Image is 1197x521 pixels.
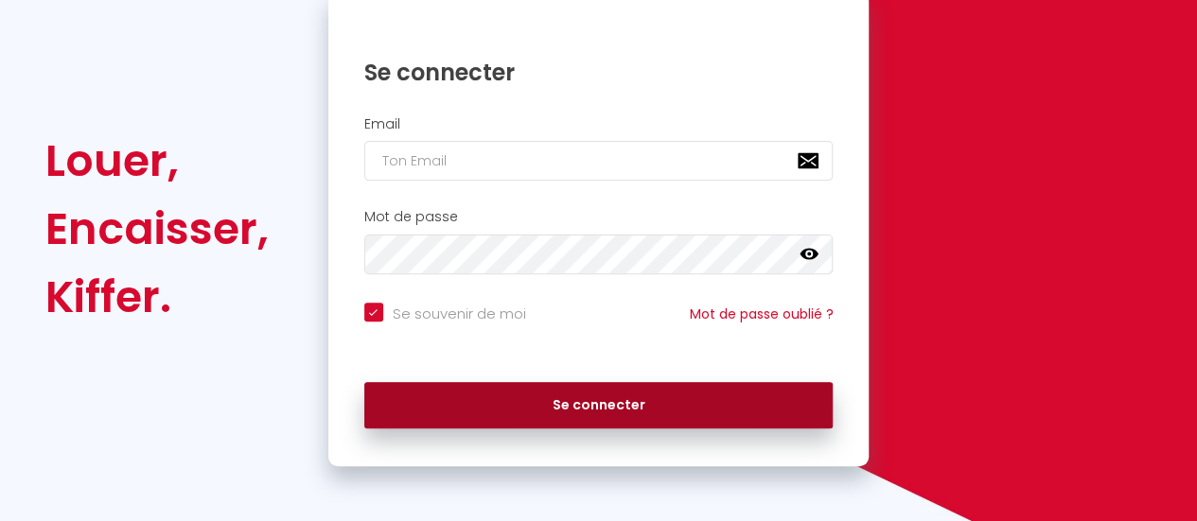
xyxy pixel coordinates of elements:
[45,263,269,331] div: Kiffer.
[364,58,834,87] h1: Se connecter
[364,116,834,132] h2: Email
[15,8,72,64] button: Ouvrir le widget de chat LiveChat
[364,382,834,429] button: Se connecter
[45,195,269,263] div: Encaisser,
[364,141,834,181] input: Ton Email
[45,127,269,195] div: Louer,
[689,304,833,323] a: Mot de passe oublié ?
[364,209,834,225] h2: Mot de passe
